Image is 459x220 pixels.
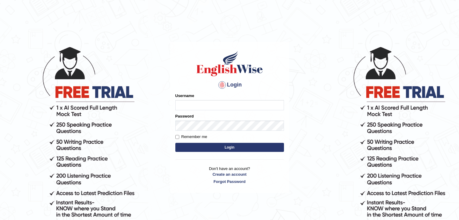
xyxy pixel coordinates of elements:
p: Don't have an account? [175,166,284,184]
a: Forgot Password [175,179,284,184]
a: Create an account [175,171,284,177]
label: Username [175,93,194,99]
label: Password [175,113,194,119]
h4: Login [175,80,284,90]
input: Remember me [175,135,179,139]
button: Login [175,143,284,152]
label: Remember me [175,134,207,140]
img: Logo of English Wise sign in for intelligent practice with AI [195,50,264,77]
